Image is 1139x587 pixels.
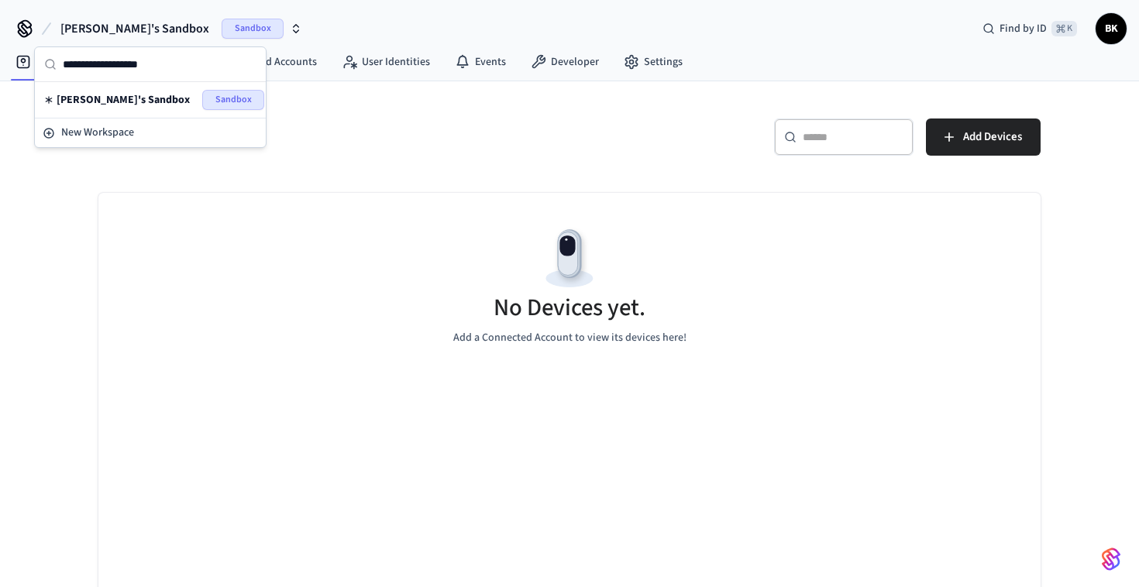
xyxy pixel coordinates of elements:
[329,48,442,76] a: User Identities
[60,19,209,38] span: [PERSON_NAME]'s Sandbox
[1097,15,1125,43] span: BK
[611,48,695,76] a: Settings
[535,224,604,293] img: Devices Empty State
[453,330,686,346] p: Add a Connected Account to view its devices here!
[1000,21,1047,36] span: Find by ID
[98,118,560,150] h5: Devices
[61,125,134,141] span: New Workspace
[36,120,264,146] button: New Workspace
[57,92,190,108] span: [PERSON_NAME]'s Sandbox
[35,82,266,118] div: Suggestions
[970,15,1089,43] div: Find by ID⌘ K
[1051,21,1077,36] span: ⌘ K
[518,48,611,76] a: Developer
[222,19,284,39] span: Sandbox
[1096,13,1127,44] button: BK
[963,127,1022,147] span: Add Devices
[202,90,264,110] span: Sandbox
[1102,547,1120,572] img: SeamLogoGradient.69752ec5.svg
[926,118,1041,156] button: Add Devices
[442,48,518,76] a: Events
[3,48,84,76] a: Devices
[494,292,645,324] h5: No Devices yet.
